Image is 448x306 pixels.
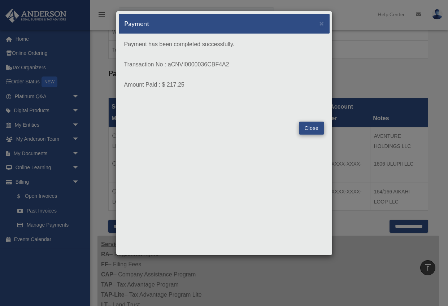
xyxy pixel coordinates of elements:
[299,122,324,135] button: Close
[124,39,324,49] p: Payment has been completed successfully.
[124,60,324,70] p: Transaction No : aCNVI0000036CBF4A2
[124,19,149,28] h5: Payment
[124,80,324,90] p: Amount Paid : $ 217.25
[319,19,324,27] span: ×
[319,19,324,27] button: Close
